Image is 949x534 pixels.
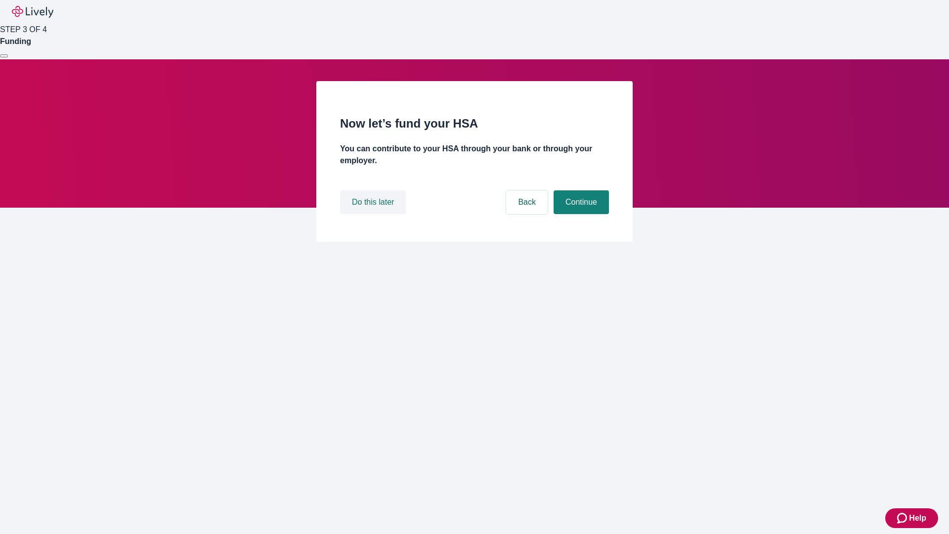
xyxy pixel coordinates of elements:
[554,190,609,214] button: Continue
[12,6,53,18] img: Lively
[340,143,609,167] h4: You can contribute to your HSA through your bank or through your employer.
[897,512,909,524] svg: Zendesk support icon
[506,190,548,214] button: Back
[340,115,609,133] h2: Now let’s fund your HSA
[909,512,926,524] span: Help
[340,190,406,214] button: Do this later
[885,508,938,528] button: Zendesk support iconHelp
